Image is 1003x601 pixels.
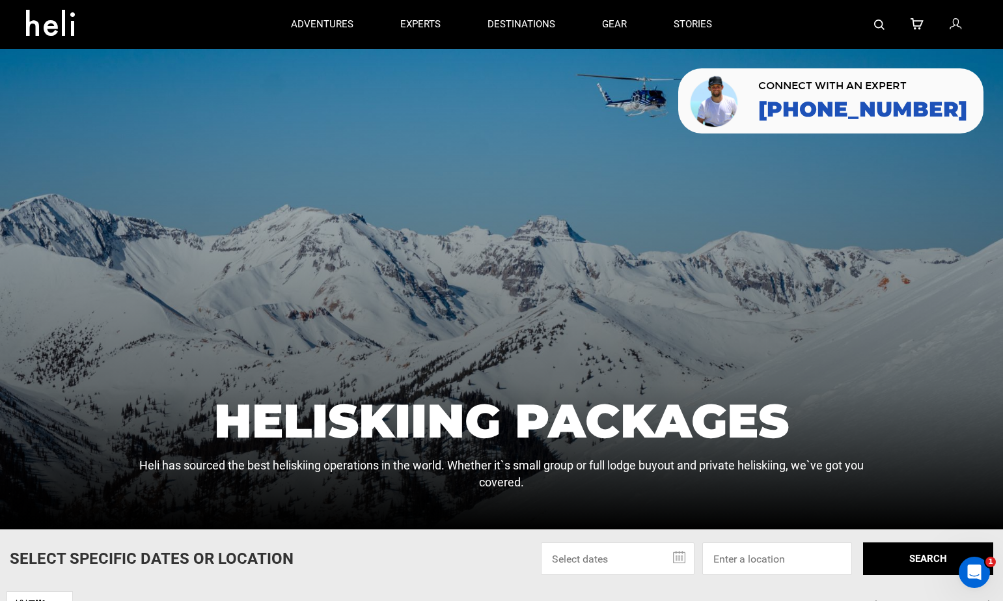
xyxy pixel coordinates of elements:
p: Heli has sourced the best heliskiing operations in the world. Whether it`s small group or full lo... [131,457,872,490]
span: 1 [985,557,996,567]
p: Select Specific Dates Or Location [10,548,294,570]
img: contact our team [688,74,742,128]
p: adventures [291,18,353,31]
input: Select dates [541,542,694,575]
input: Enter a location [702,542,852,575]
img: search-bar-icon.svg [874,20,885,30]
p: destinations [488,18,555,31]
p: experts [400,18,441,31]
iframe: Intercom live chat [959,557,990,588]
span: CONNECT WITH AN EXPERT [758,81,967,91]
a: [PHONE_NUMBER] [758,98,967,121]
h1: Heliskiing Packages [131,397,872,444]
button: SEARCH [863,542,993,575]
